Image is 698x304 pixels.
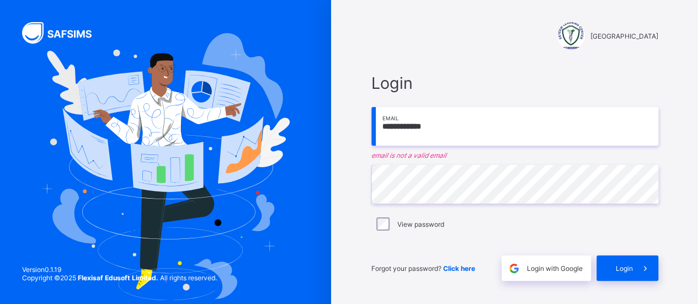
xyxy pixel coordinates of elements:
[527,264,583,273] span: Login with Google
[371,73,658,93] span: Login
[590,32,658,40] span: [GEOGRAPHIC_DATA]
[616,264,633,273] span: Login
[397,220,444,228] label: View password
[508,262,520,275] img: google.396cfc9801f0270233282035f929180a.svg
[371,151,658,159] em: email is not a valid email
[443,264,475,273] a: Click here
[41,33,289,300] img: Hero Image
[78,274,158,282] strong: Flexisaf Edusoft Limited.
[22,265,217,274] span: Version 0.1.19
[22,22,105,44] img: SAFSIMS Logo
[22,274,217,282] span: Copyright © 2025 All rights reserved.
[371,264,475,273] span: Forgot your password?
